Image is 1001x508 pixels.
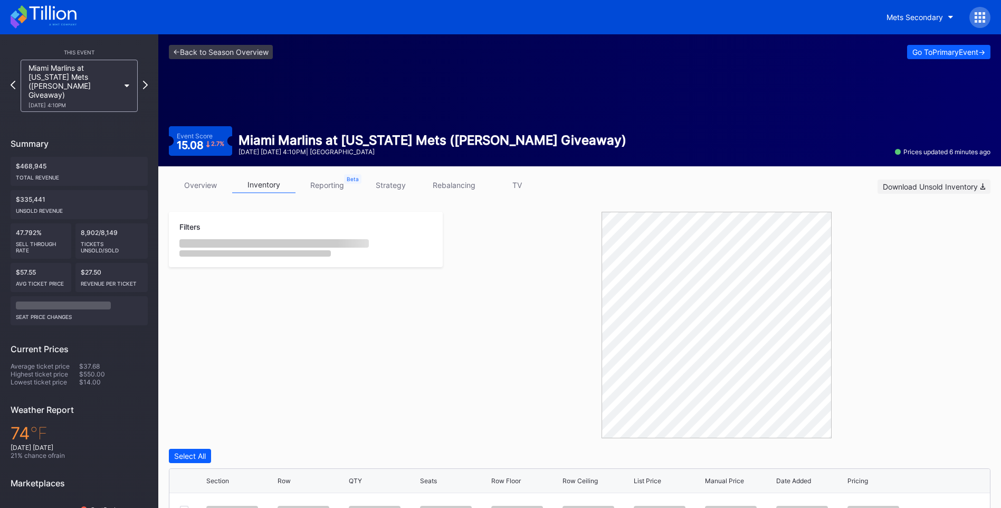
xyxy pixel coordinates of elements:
[491,477,521,485] div: Row Floor
[359,177,422,193] a: strategy
[79,362,148,370] div: $37.68
[16,170,142,181] div: Total Revenue
[705,477,744,485] div: Manual Price
[174,451,206,460] div: Select All
[11,444,148,451] div: [DATE] [DATE]
[11,378,79,386] div: Lowest ticket price
[16,203,142,214] div: Unsold Revenue
[81,276,143,287] div: Revenue per ticket
[75,223,148,259] div: 8,902/8,149
[79,378,148,386] div: $14.00
[278,477,291,485] div: Row
[895,148,990,156] div: Prices updated 6 minutes ago
[169,45,273,59] a: <-Back to Season Overview
[295,177,359,193] a: reporting
[11,404,148,415] div: Weather Report
[179,222,432,231] div: Filters
[169,449,211,463] button: Select All
[420,477,437,485] div: Seats
[16,309,142,320] div: seat price changes
[11,263,71,292] div: $57.55
[75,263,148,292] div: $27.50
[81,237,143,253] div: Tickets Unsold/Sold
[206,477,229,485] div: Section
[28,63,119,108] div: Miami Marlins at [US_STATE] Mets ([PERSON_NAME] Giveaway)
[11,344,148,354] div: Current Prices
[30,423,47,444] span: ℉
[28,102,119,108] div: [DATE] 4:10PM
[883,182,985,191] div: Download Unsold Inventory
[349,477,362,485] div: QTY
[11,223,71,259] div: 47.792%
[907,45,990,59] button: Go ToPrimaryEvent->
[16,276,66,287] div: Avg ticket price
[16,237,66,253] div: Sell Through Rate
[177,140,224,150] div: 15.08
[422,177,485,193] a: rebalancing
[886,13,943,22] div: Mets Secondary
[912,48,985,57] div: Go To Primary Event ->
[11,157,148,186] div: $468,945
[878,180,990,194] button: Download Unsold Inventory
[634,477,661,485] div: List Price
[11,49,148,55] div: This Event
[879,7,961,27] button: Mets Secondary
[11,451,148,459] div: 21 % chance of rain
[169,177,232,193] a: overview
[11,423,148,444] div: 74
[239,148,626,156] div: [DATE] [DATE] 4:10PM | [GEOGRAPHIC_DATA]
[11,478,148,488] div: Marketplaces
[11,138,148,149] div: Summary
[11,362,79,370] div: Average ticket price
[776,477,811,485] div: Date Added
[232,177,295,193] a: inventory
[239,133,626,148] div: Miami Marlins at [US_STATE] Mets ([PERSON_NAME] Giveaway)
[211,141,224,147] div: 2.7 %
[11,370,79,378] div: Highest ticket price
[79,370,148,378] div: $550.00
[177,132,213,140] div: Event Score
[847,477,868,485] div: Pricing
[485,177,549,193] a: TV
[563,477,598,485] div: Row Ceiling
[11,190,148,219] div: $335,441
